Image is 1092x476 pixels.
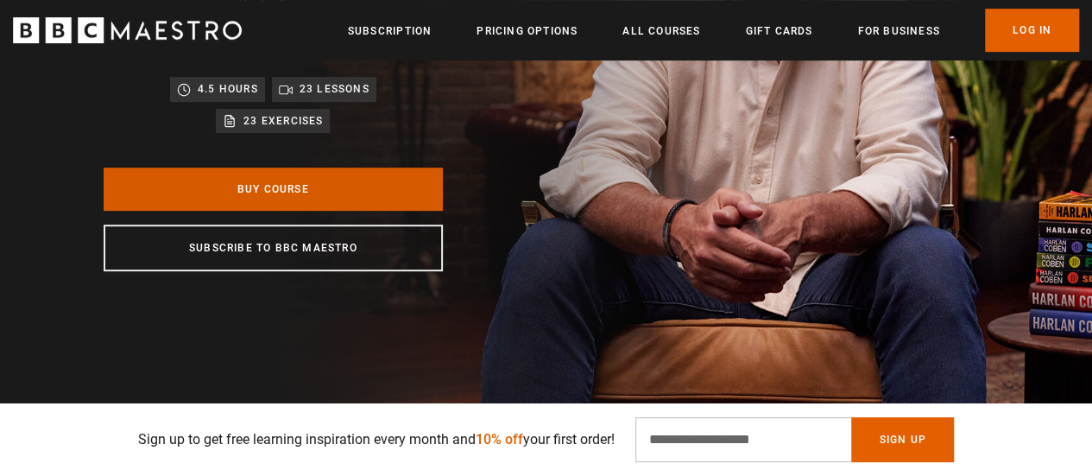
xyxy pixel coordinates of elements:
p: 4.5 hours [198,80,258,98]
nav: Primary [348,9,1079,52]
svg: BBC Maestro [13,17,242,43]
a: Pricing Options [477,22,578,40]
a: Subscribe to BBC Maestro [104,225,443,271]
a: Gift Cards [745,22,812,40]
a: Subscription [348,22,432,40]
p: Sign up to get free learning inspiration every month and your first order! [138,429,615,450]
button: Sign Up [851,417,953,462]
a: Buy Course [104,168,443,211]
a: Log In [985,9,1079,52]
span: 10% off [476,431,523,447]
p: 23 lessons [300,80,369,98]
a: All Courses [622,22,700,40]
a: For business [857,22,939,40]
p: 23 exercises [243,112,323,130]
